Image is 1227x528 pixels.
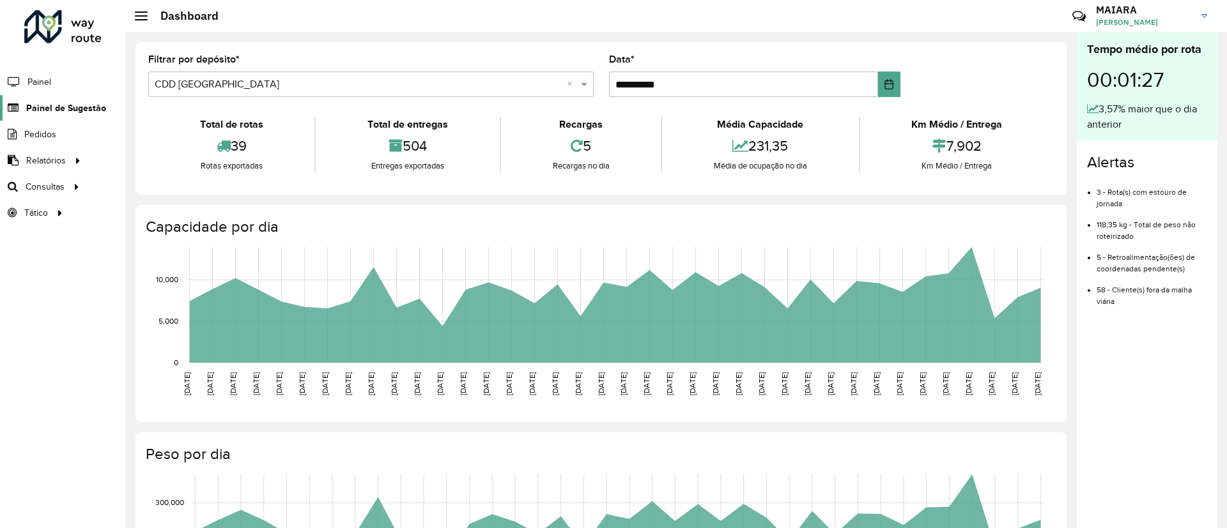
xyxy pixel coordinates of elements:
li: 118,35 kg - Total de peso não roteirizado [1097,209,1207,242]
span: Consultas [26,180,65,193]
div: Recargas no dia [504,160,658,172]
text: [DATE] [206,372,214,395]
div: Total de rotas [151,117,311,132]
text: [DATE] [436,372,444,395]
text: [DATE] [918,372,927,395]
label: Filtrar por depósito [148,52,240,67]
div: Km Médio / Entrega [863,160,1051,172]
div: 00:01:27 [1087,58,1207,102]
h3: MAIARA [1096,4,1192,16]
text: [DATE] [551,372,559,395]
text: [DATE] [826,372,835,395]
text: [DATE] [298,372,306,395]
div: 39 [151,132,311,160]
div: Rotas exportadas [151,160,311,172]
text: [DATE] [321,372,329,395]
text: [DATE] [1033,372,1042,395]
text: [DATE] [252,372,260,395]
text: [DATE] [642,372,651,395]
div: Média de ocupação no dia [665,160,855,172]
text: [DATE] [711,372,720,395]
span: Relatórios [26,154,66,167]
div: Tempo médio por rota [1087,41,1207,58]
div: 231,35 [665,132,855,160]
text: [DATE] [757,372,766,395]
text: [DATE] [597,372,605,395]
text: [DATE] [1010,372,1019,395]
text: [DATE] [367,372,375,395]
div: Recargas [504,117,658,132]
text: [DATE] [688,372,697,395]
div: Km Médio / Entrega [863,117,1051,132]
div: Média Capacidade [665,117,855,132]
span: Painel [27,75,51,89]
span: Clear all [567,77,578,92]
a: Contato Rápido [1065,3,1093,30]
label: Data [609,52,635,67]
text: [DATE] [528,372,536,395]
text: [DATE] [872,372,881,395]
button: Choose Date [878,72,900,97]
text: [DATE] [344,372,352,395]
text: [DATE] [895,372,904,395]
text: [DATE] [275,372,283,395]
text: [DATE] [505,372,513,395]
div: 5 [504,132,658,160]
li: 3 - Rota(s) com estouro de jornada [1097,177,1207,209]
div: 504 [319,132,496,160]
text: [DATE] [987,372,996,395]
text: [DATE] [803,372,812,395]
text: [DATE] [390,372,398,395]
div: 7,902 [863,132,1051,160]
text: [DATE] [413,372,421,395]
li: 5 - Retroalimentação(ões) de coordenadas pendente(s) [1097,242,1207,275]
text: 300,000 [155,499,184,507]
text: 10,000 [156,275,178,283]
h4: Capacidade por dia [146,218,1054,236]
text: [DATE] [183,372,191,395]
text: [DATE] [964,372,973,395]
h2: Dashboard [148,9,219,23]
span: [PERSON_NAME] [1096,17,1192,28]
text: [DATE] [574,372,582,395]
span: Tático [24,206,48,220]
text: [DATE] [734,372,743,395]
div: Total de entregas [319,117,496,132]
text: [DATE] [849,372,858,395]
span: Painel de Sugestão [26,102,106,115]
text: [DATE] [459,372,467,395]
h4: Alertas [1087,153,1207,172]
text: [DATE] [941,372,950,395]
text: [DATE] [665,372,674,395]
text: [DATE] [619,372,628,395]
text: 5,000 [158,317,178,325]
text: [DATE] [482,372,490,395]
text: [DATE] [780,372,789,395]
text: 0 [174,358,178,366]
div: 3,57% maior que o dia anterior [1087,102,1207,132]
div: Entregas exportadas [319,160,496,172]
li: 58 - Cliente(s) fora da malha viária [1097,275,1207,307]
text: [DATE] [229,372,237,395]
span: Pedidos [24,128,56,141]
h4: Peso por dia [146,445,1054,464]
